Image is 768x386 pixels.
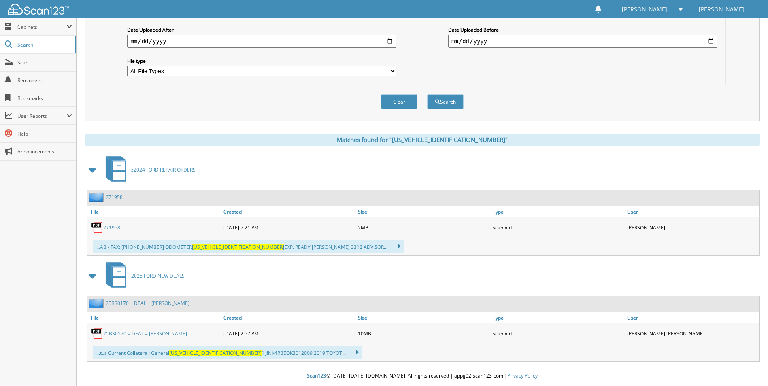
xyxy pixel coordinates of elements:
[491,219,625,235] div: scanned
[625,312,759,323] a: User
[625,219,759,235] div: [PERSON_NAME]
[103,330,187,337] a: 25BS0170 = DEAL = [PERSON_NAME]
[17,148,72,155] span: Announcements
[356,312,490,323] a: Size
[17,41,71,48] span: Search
[427,94,464,109] button: Search
[131,272,185,279] span: 2025 FORD NEW DEALS
[448,26,717,33] label: Date Uploaded Before
[17,59,72,66] span: Scan
[89,192,106,202] img: folder2.png
[85,134,760,146] div: Matches found for "[US_VEHICLE_IDENTIFICATION_NUMBER]"
[91,327,103,339] img: PDF.png
[625,206,759,217] a: User
[699,7,744,12] span: [PERSON_NAME]
[101,260,185,292] a: 2025 FORD NEW DEALS
[127,35,396,48] input: start
[622,7,667,12] span: [PERSON_NAME]
[728,347,768,386] iframe: Chat Widget
[93,346,362,359] div: ...tus Current Collateral: General 1 JINK4RBEOK3012009 2019 TOYOT...
[127,57,396,64] label: File type
[491,206,625,217] a: Type
[221,325,356,341] div: [DATE] 2:57 PM
[17,112,66,119] span: User Reports
[87,206,221,217] a: File
[87,312,221,323] a: File
[356,325,490,341] div: 10MB
[221,312,356,323] a: Created
[17,130,72,137] span: Help
[356,206,490,217] a: Size
[131,166,196,173] span: z2024 FORD REPAIR ORDERS
[17,23,66,30] span: Cabinets
[101,154,196,186] a: z2024 FORD REPAIR ORDERS
[221,219,356,235] div: [DATE] 7:21 PM
[507,372,538,379] a: Privacy Policy
[307,372,326,379] span: Scan123
[491,312,625,323] a: Type
[91,221,103,233] img: PDF.png
[93,240,404,253] div: ...AB - FAX: [PHONE_NUMBER] ODOMETER EXP. READY [PERSON_NAME] 3312 ADVISOR...
[77,366,768,386] div: © [DATE]-[DATE] [DOMAIN_NAME]. All rights reserved | appg02-scan123-com |
[8,4,69,15] img: scan123-logo-white.svg
[448,35,717,48] input: end
[356,219,490,235] div: 2MB
[106,194,123,201] a: 271958
[17,95,72,102] span: Bookmarks
[381,94,417,109] button: Clear
[127,26,396,33] label: Date Uploaded After
[106,300,189,307] a: 25BS0170 = DEAL = [PERSON_NAME]
[103,224,120,231] a: 271958
[192,244,284,250] span: [US_VEHICLE_IDENTIFICATION_NUMBER]
[89,298,106,308] img: folder2.png
[169,350,262,356] span: [US_VEHICLE_IDENTIFICATION_NUMBER]
[491,325,625,341] div: scanned
[221,206,356,217] a: Created
[625,325,759,341] div: [PERSON_NAME] [PERSON_NAME]
[17,77,72,84] span: Reminders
